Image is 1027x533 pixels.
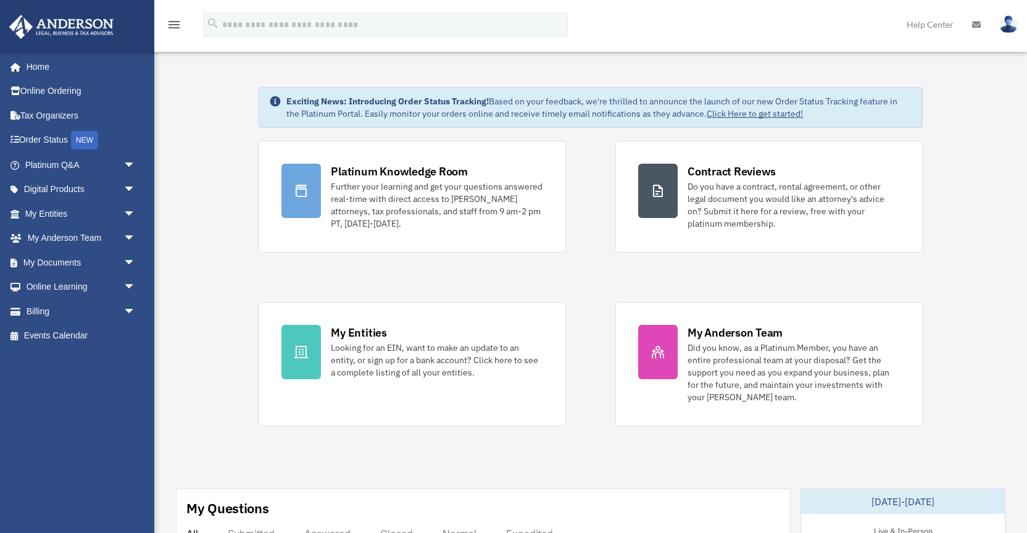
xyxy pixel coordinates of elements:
[801,489,1005,514] div: [DATE]-[DATE]
[9,275,154,300] a: Online Learningarrow_drop_down
[9,128,154,153] a: Order StatusNEW
[9,79,154,104] a: Online Ordering
[688,180,900,230] div: Do you have a contract, rental agreement, or other legal document you would like an attorney's ad...
[688,342,900,403] div: Did you know, as a Platinum Member, you have an entire professional team at your disposal? Get th...
[206,17,220,30] i: search
[9,103,154,128] a: Tax Organizers
[999,15,1018,33] img: User Pic
[9,201,154,226] a: My Entitiesarrow_drop_down
[9,226,154,251] a: My Anderson Teamarrow_drop_down
[123,226,148,251] span: arrow_drop_down
[167,17,181,32] i: menu
[186,499,269,518] div: My Questions
[331,180,543,230] div: Further your learning and get your questions answered real-time with direct access to [PERSON_NAM...
[259,302,566,426] a: My Entities Looking for an EIN, want to make an update to an entity, or sign up for a bank accoun...
[9,299,154,324] a: Billingarrow_drop_down
[286,95,912,120] div: Based on your feedback, we're thrilled to announce the launch of our new Order Status Tracking fe...
[9,177,154,202] a: Digital Productsarrow_drop_down
[123,299,148,324] span: arrow_drop_down
[331,325,386,340] div: My Entities
[259,141,566,253] a: Platinum Knowledge Room Further your learning and get your questions answered real-time with dire...
[71,131,98,149] div: NEW
[331,342,543,379] div: Looking for an EIN, want to make an update to an entity, or sign up for a bank account? Click her...
[9,153,154,177] a: Platinum Q&Aarrow_drop_down
[6,15,117,39] img: Anderson Advisors Platinum Portal
[331,164,468,179] div: Platinum Knowledge Room
[123,177,148,203] span: arrow_drop_down
[707,108,803,119] a: Click Here to get started!
[688,325,783,340] div: My Anderson Team
[688,164,776,179] div: Contract Reviews
[9,54,148,79] a: Home
[123,153,148,178] span: arrow_drop_down
[286,96,489,107] strong: Exciting News: Introducing Order Status Tracking!
[123,275,148,300] span: arrow_drop_down
[123,250,148,275] span: arrow_drop_down
[615,302,923,426] a: My Anderson Team Did you know, as a Platinum Member, you have an entire professional team at your...
[9,250,154,275] a: My Documentsarrow_drop_down
[9,324,154,348] a: Events Calendar
[167,22,181,32] a: menu
[123,201,148,227] span: arrow_drop_down
[615,141,923,253] a: Contract Reviews Do you have a contract, rental agreement, or other legal document you would like...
